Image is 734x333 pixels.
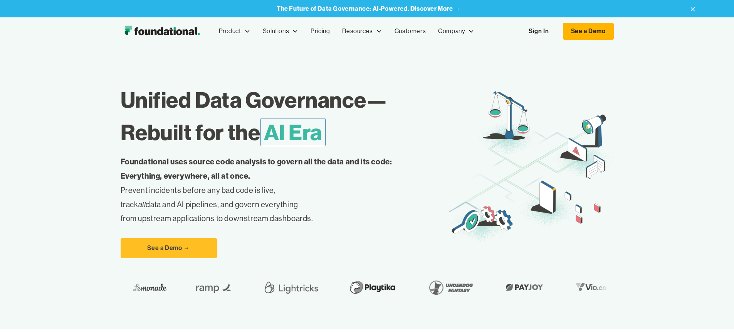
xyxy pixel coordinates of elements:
div: Product [219,26,241,36]
img: Lightricks [236,277,295,298]
img: Playtika [319,277,375,298]
p: Prevent incidents before any bad code is live, track data and AI pipelines, and govern everything... [121,155,417,226]
div: Company [438,26,465,36]
h1: Unified Data Governance— Rebuilt for the [121,84,449,149]
iframe: Chat Widget [695,296,734,333]
img: Foundational Logo [121,24,203,39]
a: See a Demo → [121,238,217,258]
div: Product [213,19,257,44]
img: Payjoy [476,281,522,293]
a: Sign In [521,23,556,39]
a: See a Demo [563,23,614,40]
em: all [138,199,146,209]
a: home [121,24,203,39]
div: Solutions [257,19,304,44]
a: Customers [388,19,432,44]
a: Pricing [304,19,336,44]
div: Resources [342,26,373,36]
div: Resources [336,19,388,44]
img: Underdog Fantasy [399,277,452,298]
img: Vio.com [546,281,591,293]
span: AI Era [260,118,326,146]
a: The Future of Data Governance: AI-Powered. Discover More → [277,5,460,12]
div: Company [432,19,480,44]
div: Solutions [263,26,289,36]
img: Ramp [165,277,212,298]
strong: Foundational uses source code analysis to govern all the data and its code: Everything, everywher... [121,157,392,181]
